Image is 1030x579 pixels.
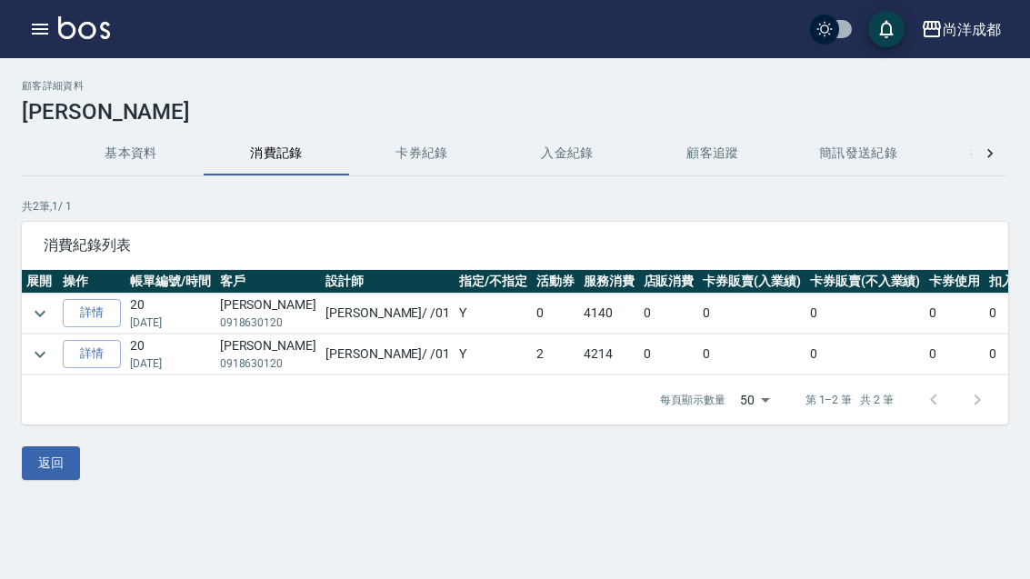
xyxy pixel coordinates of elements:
[63,340,121,368] a: 詳情
[579,270,639,294] th: 服務消費
[22,99,1008,125] h3: [PERSON_NAME]
[925,294,985,334] td: 0
[805,392,894,408] p: 第 1–2 筆 共 2 筆
[805,294,925,334] td: 0
[733,375,776,424] div: 50
[639,334,699,374] td: 0
[868,11,905,47] button: save
[26,341,54,368] button: expand row
[321,334,455,374] td: [PERSON_NAME] / /01
[455,334,532,374] td: Y
[639,270,699,294] th: 店販消費
[22,80,1008,92] h2: 顧客詳細資料
[44,236,986,255] span: 消費紀錄列表
[204,132,349,175] button: 消費記錄
[125,294,215,334] td: 20
[220,314,316,331] p: 0918630120
[455,270,532,294] th: 指定/不指定
[22,198,1008,215] p: 共 2 筆, 1 / 1
[215,334,321,374] td: [PERSON_NAME]
[660,392,725,408] p: 每頁顯示數量
[698,334,805,374] td: 0
[495,132,640,175] button: 入金紀錄
[22,270,58,294] th: 展開
[532,270,579,294] th: 活動券
[455,294,532,334] td: Y
[26,300,54,327] button: expand row
[321,294,455,334] td: [PERSON_NAME] / /01
[130,355,211,372] p: [DATE]
[785,132,931,175] button: 簡訊發送紀錄
[125,270,215,294] th: 帳單編號/時間
[220,355,316,372] p: 0918630120
[215,294,321,334] td: [PERSON_NAME]
[22,446,80,480] button: 返回
[125,334,215,374] td: 20
[698,294,805,334] td: 0
[943,18,1001,41] div: 尚洋成都
[925,334,985,374] td: 0
[639,294,699,334] td: 0
[532,294,579,334] td: 0
[349,132,495,175] button: 卡券紀錄
[698,270,805,294] th: 卡券販賣(入業績)
[532,334,579,374] td: 2
[321,270,455,294] th: 設計師
[579,294,639,334] td: 4140
[640,132,785,175] button: 顧客追蹤
[215,270,321,294] th: 客戶
[914,11,1008,48] button: 尚洋成都
[58,132,204,175] button: 基本資料
[925,270,985,294] th: 卡券使用
[805,270,925,294] th: 卡券販賣(不入業績)
[579,334,639,374] td: 4214
[58,270,125,294] th: 操作
[58,16,110,39] img: Logo
[63,299,121,327] a: 詳情
[130,314,211,331] p: [DATE]
[805,334,925,374] td: 0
